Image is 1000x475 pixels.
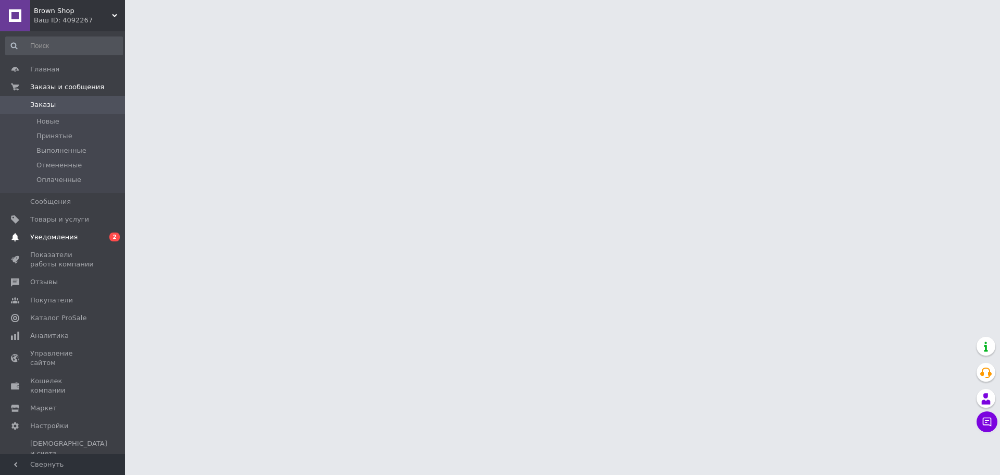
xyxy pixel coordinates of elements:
[30,65,59,74] span: Главная
[30,349,96,368] span: Управление сайтом
[30,421,68,431] span: Настройки
[36,131,72,141] span: Принятые
[977,411,997,432] button: Чат с покупателем
[30,82,104,92] span: Заказы и сообщения
[30,197,71,206] span: Сообщения
[30,250,96,269] span: Показатели работы компании
[109,233,120,241] span: 2
[36,175,81,185] span: Оплаченные
[30,215,89,224] span: Товары и услуги
[30,313,86,323] span: Каталог ProSale
[36,146,86,155] span: Выполненные
[5,36,123,55] input: Поиск
[30,296,73,305] span: Покупатели
[36,161,82,170] span: Отмененные
[30,331,69,340] span: Аналитика
[30,233,78,242] span: Уведомления
[30,404,57,413] span: Маркет
[36,117,59,126] span: Новые
[34,6,112,16] span: Brown Shop
[30,277,58,287] span: Отзывы
[30,376,96,395] span: Кошелек компании
[30,100,56,109] span: Заказы
[34,16,125,25] div: Ваш ID: 4092267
